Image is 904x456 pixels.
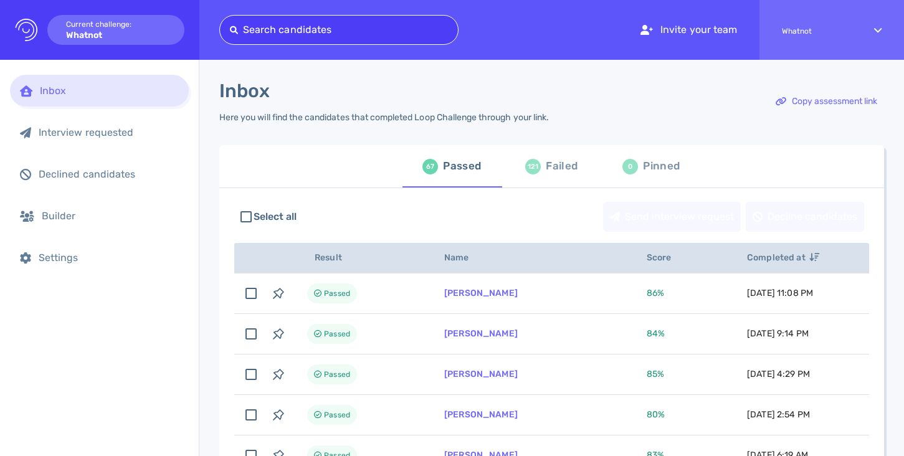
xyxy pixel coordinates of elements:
[444,252,483,263] span: Name
[443,157,481,176] div: Passed
[39,126,179,138] div: Interview requested
[647,288,664,298] span: 86 %
[219,112,549,123] div: Here you will find the candidates that completed Loop Challenge through your link.
[747,328,809,339] span: [DATE] 9:14 PM
[324,286,350,301] span: Passed
[747,409,810,420] span: [DATE] 2:54 PM
[622,159,638,174] div: 0
[324,326,350,341] span: Passed
[647,328,665,339] span: 84 %
[219,80,270,102] h1: Inbox
[747,252,819,263] span: Completed at
[444,288,518,298] a: [PERSON_NAME]
[40,85,179,97] div: Inbox
[647,409,665,420] span: 80 %
[39,252,179,264] div: Settings
[747,288,813,298] span: [DATE] 11:08 PM
[444,409,518,420] a: [PERSON_NAME]
[39,168,179,180] div: Declined candidates
[647,252,685,263] span: Score
[42,210,179,222] div: Builder
[769,87,883,116] div: Copy assessment link
[643,157,680,176] div: Pinned
[254,209,297,224] span: Select all
[444,328,518,339] a: [PERSON_NAME]
[769,87,884,116] button: Copy assessment link
[324,407,350,422] span: Passed
[746,202,864,232] button: Decline candidates
[422,159,438,174] div: 67
[747,369,810,379] span: [DATE] 4:29 PM
[746,202,864,231] div: Decline candidates
[444,369,518,379] a: [PERSON_NAME]
[603,202,741,232] button: Send interview request
[647,369,664,379] span: 85 %
[604,202,740,231] div: Send interview request
[292,243,429,273] th: Result
[525,159,541,174] div: 121
[324,367,350,382] span: Passed
[782,27,852,36] span: Whatnot
[546,157,578,176] div: Failed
